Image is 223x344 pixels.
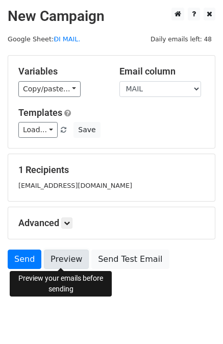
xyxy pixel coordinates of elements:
[172,295,223,344] iframe: Chat Widget
[18,164,205,176] h5: 1 Recipients
[18,182,132,189] small: [EMAIL_ADDRESS][DOMAIN_NAME]
[18,81,81,97] a: Copy/paste...
[18,217,205,229] h5: Advanced
[8,35,81,43] small: Google Sheet:
[10,271,112,297] div: Preview your emails before sending
[18,107,62,118] a: Templates
[172,295,223,344] div: Tiện ích trò chuyện
[18,122,58,138] a: Load...
[91,250,169,269] a: Send Test Email
[147,34,215,45] span: Daily emails left: 48
[54,35,80,43] a: ĐI MAIL.
[73,122,100,138] button: Save
[119,66,205,77] h5: Email column
[44,250,89,269] a: Preview
[8,8,215,25] h2: New Campaign
[147,35,215,43] a: Daily emails left: 48
[8,250,41,269] a: Send
[18,66,104,77] h5: Variables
